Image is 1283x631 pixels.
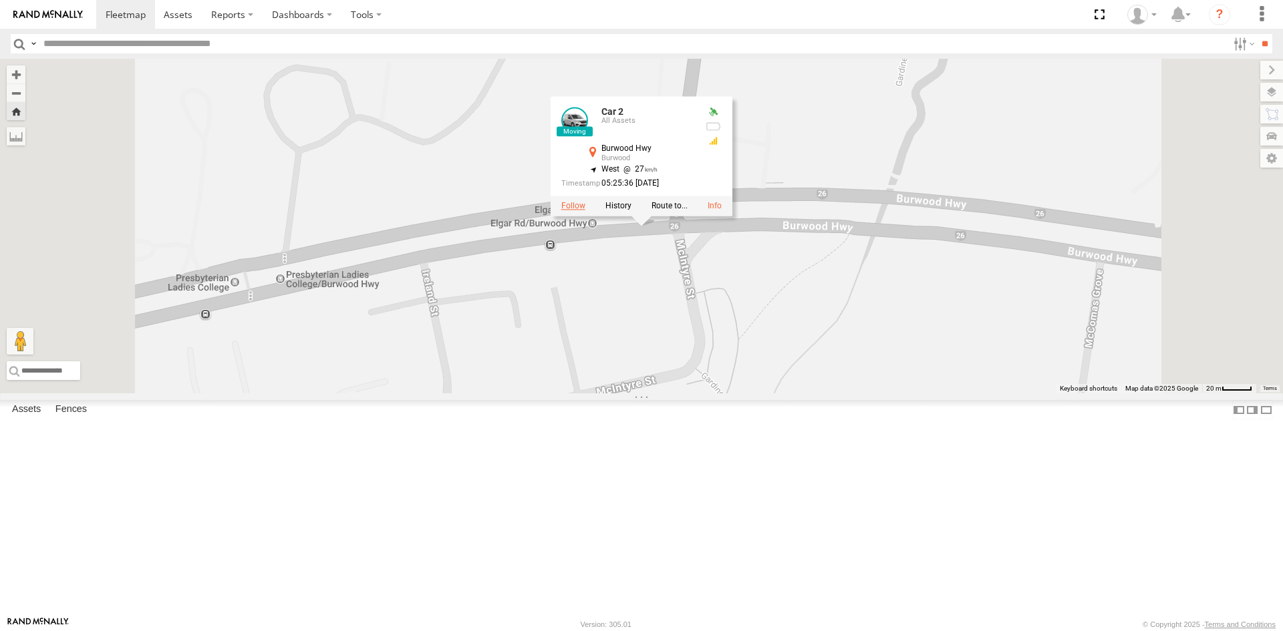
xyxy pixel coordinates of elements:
label: Hide Summary Table [1260,400,1273,419]
a: Car 2 [601,106,623,117]
div: GSM Signal = 3 [706,136,722,146]
button: Zoom Home [7,102,25,120]
button: Zoom out [7,83,25,102]
div: Tony Vamvakitis [1123,5,1161,25]
label: Map Settings [1260,149,1283,168]
div: Burwood Hwy [601,144,695,153]
div: Version: 305.01 [581,620,631,628]
label: View Asset History [605,201,631,210]
div: No battery health information received from this device. [706,121,722,132]
label: Route To Location [652,201,688,210]
span: West [601,164,619,174]
div: © Copyright 2025 - [1143,620,1276,628]
button: Map Scale: 20 m per 42 pixels [1202,384,1256,393]
a: Terms [1263,386,1277,391]
a: View Asset Details [561,107,588,134]
a: View Asset Details [708,201,722,210]
label: Measure [7,127,25,146]
div: Date/time of location update [561,179,695,188]
div: Burwood [601,154,695,162]
label: Dock Summary Table to the Left [1232,400,1246,419]
span: 27 [619,164,658,174]
button: Keyboard shortcuts [1060,384,1117,393]
label: Assets [5,401,47,419]
a: Terms and Conditions [1205,620,1276,628]
button: Drag Pegman onto the map to open Street View [7,328,33,355]
i: ? [1209,4,1230,25]
button: Zoom in [7,65,25,83]
span: Map data ©2025 Google [1125,385,1198,392]
label: Fences [49,401,94,419]
img: rand-logo.svg [13,10,83,19]
label: Realtime tracking of Asset [561,201,585,210]
label: Search Filter Options [1228,34,1257,53]
label: Dock Summary Table to the Right [1246,400,1259,419]
a: Visit our Website [7,618,69,631]
label: Search Query [28,34,39,53]
div: Valid GPS Fix [706,107,722,118]
div: All Assets [601,117,695,125]
span: 20 m [1206,385,1222,392]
